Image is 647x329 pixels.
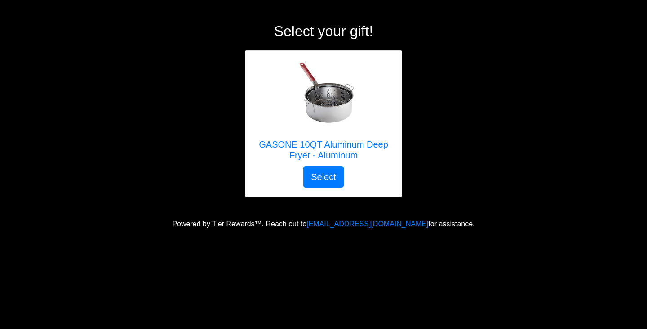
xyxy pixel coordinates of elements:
[74,23,573,40] h2: Select your gift!
[303,166,344,188] button: Select
[172,220,474,228] span: Powered by Tier Rewards™. Reach out to for assistance.
[254,139,393,161] h5: GASONE 10QT Aluminum Deep Fryer - Aluminum
[254,60,393,166] a: GASONE 10QT Aluminum Deep Fryer - Aluminum GASONE 10QT Aluminum Deep Fryer - Aluminum
[306,220,428,228] a: [EMAIL_ADDRESS][DOMAIN_NAME]
[288,60,359,132] img: GASONE 10QT Aluminum Deep Fryer - Aluminum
